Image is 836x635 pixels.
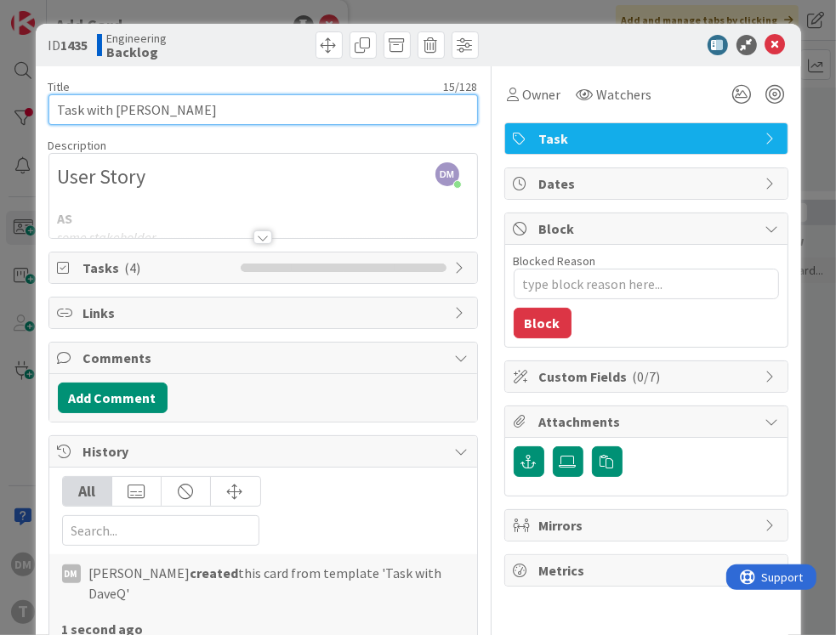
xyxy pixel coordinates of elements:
[61,37,88,54] b: 1435
[48,35,88,55] span: ID
[514,253,596,269] label: Blocked Reason
[83,303,446,323] span: Links
[83,348,446,368] span: Comments
[76,79,478,94] div: 15 / 128
[36,3,77,23] span: Support
[514,308,572,338] button: Block
[539,128,757,149] span: Task
[107,31,168,45] span: Engineering
[597,84,652,105] span: Watchers
[107,45,168,59] b: Backlog
[539,560,757,581] span: Metrics
[48,79,71,94] label: Title
[58,383,168,413] button: Add Comment
[48,138,107,153] span: Description
[83,258,233,278] span: Tasks
[125,259,141,276] span: ( 4 )
[48,94,478,125] input: type card name here...
[435,162,459,186] span: DM
[539,173,757,194] span: Dates
[63,477,112,506] div: All
[539,411,757,432] span: Attachments
[633,368,661,385] span: ( 0/7 )
[83,441,446,462] span: History
[539,515,757,536] span: Mirrors
[523,84,561,105] span: Owner
[191,564,239,581] b: created
[539,218,757,239] span: Block
[62,515,259,546] input: Search...
[58,165,469,190] h2: User Story
[62,564,81,583] div: DM
[539,366,757,387] span: Custom Fields
[89,563,464,604] span: [PERSON_NAME] this card from template 'Task with DaveQ'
